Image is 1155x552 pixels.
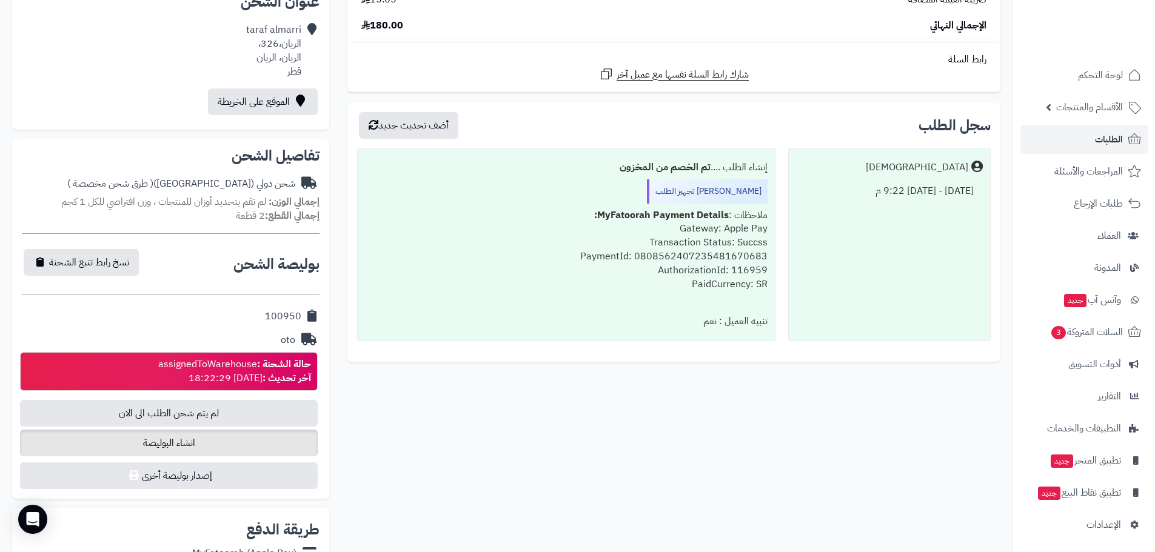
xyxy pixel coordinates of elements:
[1020,253,1148,282] a: المدونة
[1094,259,1121,276] span: المدونة
[1078,67,1123,84] span: لوحة التحكم
[1054,163,1123,180] span: المراجعات والأسئلة
[919,118,991,133] h3: سجل الطلب
[1038,487,1060,500] span: جديد
[1050,452,1121,469] span: تطبيق المتجر
[49,255,129,270] span: نسخ رابط تتبع الشحنة
[1056,99,1123,116] span: الأقسام والمنتجات
[594,208,729,222] b: MyFatoorah Payment Details:
[1020,478,1148,507] a: تطبيق نقاط البيعجديد
[257,357,311,371] strong: حالة الشحنة :
[365,156,767,179] div: إنشاء الطلب ....
[158,357,311,385] div: assignedToWarehouse [DATE] 18:22:29
[22,148,320,163] h2: تفاصيل الشحن
[233,257,320,271] h2: بوليصة الشحن
[1020,318,1148,347] a: السلات المتروكة3
[236,208,320,223] small: 2 قطعة
[1020,61,1148,90] a: لوحة التحكم
[1050,324,1123,341] span: السلات المتروكة
[1051,325,1066,340] span: 3
[24,249,139,276] button: نسخ رابط تتبع الشحنة
[1095,131,1123,148] span: الطلبات
[647,179,768,204] div: [PERSON_NAME] تجهيز الطلب
[866,161,968,175] div: [DEMOGRAPHIC_DATA]
[1063,291,1121,308] span: وآتس آب
[18,505,47,534] div: Open Intercom Messenger
[61,195,266,209] span: لم تقم بتحديد أوزان للمنتجات ، وزن افتراضي للكل 1 كجم
[1037,484,1121,501] span: تطبيق نقاط البيع
[67,177,295,191] div: شحن دولي ([GEOGRAPHIC_DATA])
[265,310,301,324] div: 100950
[1074,195,1123,212] span: طلبات الإرجاع
[263,371,311,385] strong: آخر تحديث :
[1020,189,1148,218] a: طلبات الإرجاع
[1097,227,1121,244] span: العملاء
[1098,388,1121,405] span: التقارير
[599,67,749,82] a: شارك رابط السلة نفسها مع عميل آخر
[265,208,320,223] strong: إجمالي القطع:
[796,179,983,203] div: [DATE] - [DATE] 9:22 م
[269,195,320,209] strong: إجمالي الوزن:
[1051,454,1073,468] span: جديد
[352,53,996,67] div: رابط السلة
[20,400,318,427] span: لم يتم شحن الطلب الى الان
[67,176,153,191] span: ( طرق شحن مخصصة )
[1020,157,1148,186] a: المراجعات والأسئلة
[617,68,749,82] span: شارك رابط السلة نفسها مع عميل آخر
[246,522,320,537] h2: طريقة الدفع
[1020,414,1148,443] a: التطبيقات والخدمات
[1020,221,1148,250] a: العملاء
[930,19,986,33] span: الإجمالي النهائي
[1086,516,1121,533] span: الإعدادات
[1020,125,1148,154] a: الطلبات
[246,23,301,78] div: taraf almarri الريان،326، الريان، الريان قطر
[359,112,458,139] button: أضف تحديث جديد
[20,462,318,489] button: إصدار بوليصة أخرى
[1073,15,1143,40] img: logo-2.png
[361,19,403,33] span: 180.00
[1020,285,1148,314] a: وآتس آبجديد
[1068,356,1121,373] span: أدوات التسويق
[208,88,318,115] a: الموقع على الخريطة
[365,310,767,333] div: تنبيه العميل : نعم
[281,333,295,347] div: oto
[1020,382,1148,411] a: التقارير
[1020,510,1148,539] a: الإعدادات
[365,204,767,310] div: ملاحظات : Gateway: Apple Pay Transaction Status: Succss PaymentId: 0808562407235481670683 Authori...
[20,430,318,456] span: انشاء البوليصة
[1064,294,1086,307] span: جديد
[620,160,711,175] b: تم الخصم من المخزون
[1020,350,1148,379] a: أدوات التسويق
[1020,446,1148,475] a: تطبيق المتجرجديد
[1047,420,1121,437] span: التطبيقات والخدمات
